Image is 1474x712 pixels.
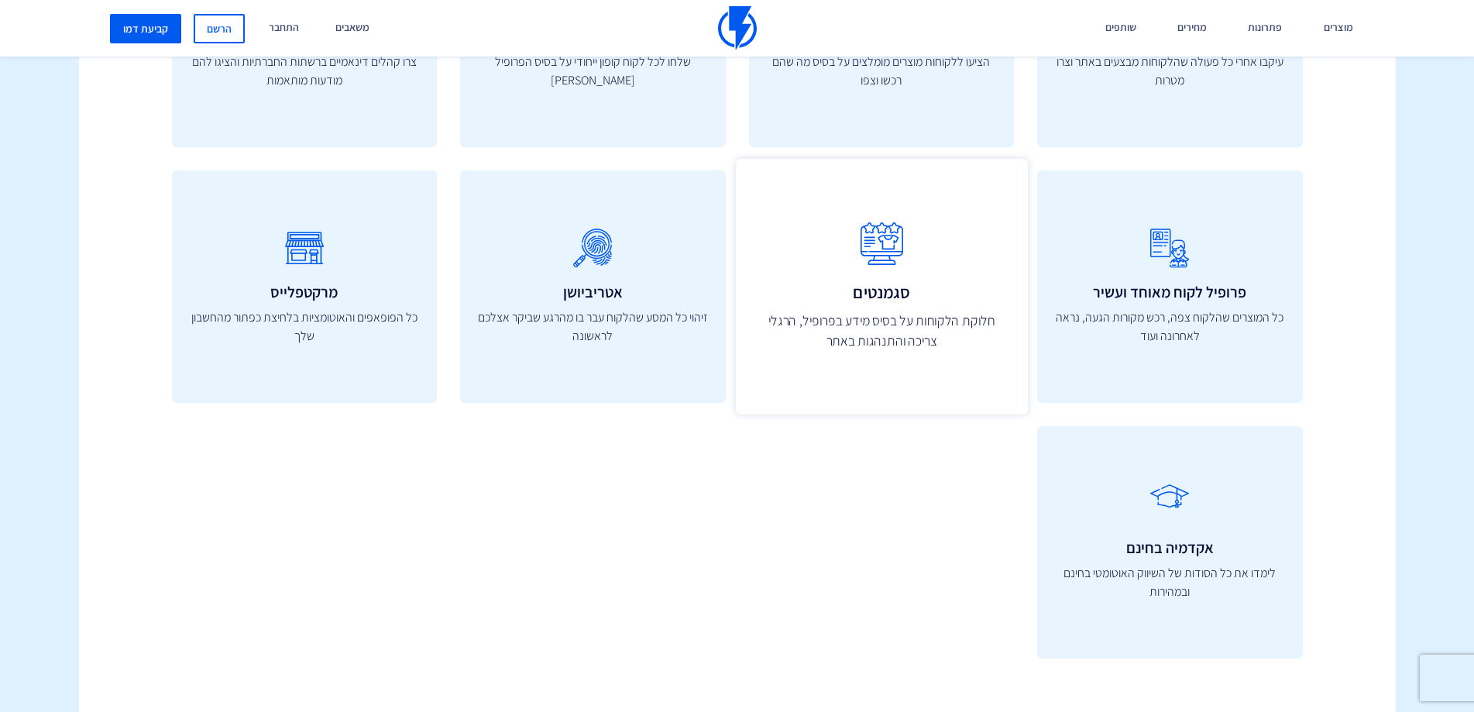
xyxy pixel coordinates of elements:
[476,284,710,301] h3: אטריביושן
[752,311,1010,352] p: חלוקת הלקוחות על בסיס מידע בפרופיל, הרגלי צריכה והתנהגות באתר
[1053,53,1287,90] p: עיקבו אחרי כל פעולה שהלקוחות מבצעים באתר וצרו מטרות
[476,53,710,90] p: שלחו לכל לקוח קופון ייחודי על בסיס הפרופיל [PERSON_NAME]
[110,14,181,43] a: קביעת דמו
[752,284,1010,302] h3: סגמנטים
[476,308,710,346] p: זיהוי כל המסע שהלקוח עבר בו מהרגע שביקר אצלכם לראשונה
[1053,564,1287,601] p: לימדו את כל הסודות של השיווק האוטומטי בחינם ובמהירות
[172,170,438,403] a: מרקטפלייס כל הפופאפים והאוטומציות בלחיצת כפתור מהחשבון שלך
[187,284,422,301] h3: מרקטפלייס
[194,14,245,43] a: הרשם
[187,308,422,346] p: כל הפופאפים והאוטומציות בלחיצת כפתור מהחשבון שלך
[764,53,999,90] p: הציעו ללקוחות מוצרים מומלצים על בסיס מה שהם רכשו וצפו
[1053,539,1287,556] h3: אקדמיה בחינם
[1053,284,1287,301] h3: פרופיל לקוח מאוחד ועשיר
[187,53,422,90] p: צרו קהלים דינאמיים ברשתות החברתיות והציגו להם מודעות מותאמות
[1037,426,1303,659] a: אקדמיה בחינם לימדו את כל הסודות של השיווק האוטומטי בחינם ובמהירות
[1053,308,1287,346] p: כל המוצרים שהלקוח צפה, רכש מקורות הגעה, נראה לאחרונה ועוד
